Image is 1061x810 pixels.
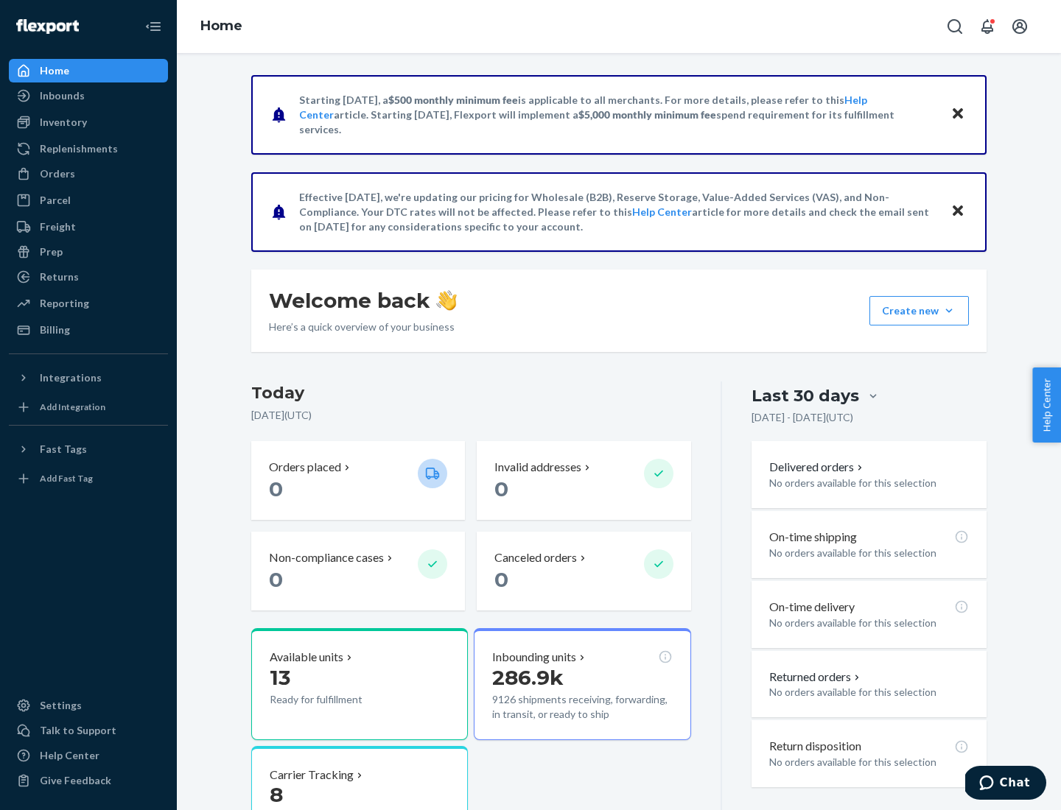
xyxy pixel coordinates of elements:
span: 8 [270,782,283,807]
p: Return disposition [769,738,861,755]
a: Replenishments [9,137,168,161]
p: Invalid addresses [494,459,581,476]
div: Orders [40,166,75,181]
div: Reporting [40,296,89,311]
p: Inbounding units [492,649,576,666]
p: Here’s a quick overview of your business [269,320,457,334]
a: Orders [9,162,168,186]
a: Settings [9,694,168,717]
a: Freight [9,215,168,239]
div: Replenishments [40,141,118,156]
button: Give Feedback [9,769,168,792]
a: Home [9,59,168,82]
h3: Today [251,381,691,405]
button: Open Search Box [940,12,970,41]
p: Carrier Tracking [270,767,354,783]
button: Talk to Support [9,719,168,742]
button: Returned orders [769,669,863,686]
iframe: Opens a widget where you can chat to one of our agents [965,766,1046,803]
a: Home [200,18,242,34]
a: Help Center [632,205,692,218]
p: 9126 shipments receiving, forwarding, in transit, or ready to ship [492,692,672,722]
div: Talk to Support [40,723,116,738]
span: $500 monthly minimum fee [388,94,518,106]
a: Reporting [9,292,168,315]
button: Fast Tags [9,437,168,461]
p: Available units [270,649,343,666]
div: Inbounds [40,88,85,103]
button: Canceled orders 0 [477,532,690,610]
div: Give Feedback [40,773,111,788]
button: Inbounding units286.9k9126 shipments receiving, forwarding, in transit, or ready to ship [474,628,690,740]
p: [DATE] - [DATE] ( UTC ) [752,410,853,425]
p: [DATE] ( UTC ) [251,408,691,423]
button: Invalid addresses 0 [477,441,690,520]
span: 0 [269,567,283,592]
div: Add Integration [40,401,105,413]
a: Add Integration [9,395,168,419]
p: No orders available for this selection [769,546,969,560]
p: Orders placed [269,459,341,476]
p: On-time delivery [769,599,855,616]
div: Freight [40,219,76,234]
p: No orders available for this selection [769,755,969,769]
a: Add Fast Tag [9,467,168,490]
div: Parcel [40,193,71,208]
a: Parcel [9,189,168,212]
span: 286.9k [492,665,564,690]
a: Help Center [9,744,168,767]
button: Open notifications [973,12,1002,41]
button: Orders placed 0 [251,441,465,520]
p: No orders available for this selection [769,616,969,630]
img: Flexport logo [16,19,79,34]
button: Delivered orders [769,459,866,476]
p: Canceled orders [494,549,577,566]
span: 0 [269,476,283,501]
p: Ready for fulfillment [270,692,406,707]
span: 0 [494,567,508,592]
div: Home [40,63,69,78]
div: Billing [40,323,70,337]
a: Prep [9,240,168,264]
p: No orders available for this selection [769,685,969,700]
button: Close [948,104,967,125]
button: Close Navigation [139,12,168,41]
p: No orders available for this selection [769,476,969,490]
p: Starting [DATE], a is applicable to all merchants. For more details, please refer to this article... [299,93,936,137]
div: Integrations [40,370,102,385]
a: Returns [9,265,168,289]
div: Prep [40,244,63,259]
ol: breadcrumbs [189,5,254,48]
a: Inventory [9,110,168,134]
span: 0 [494,476,508,501]
p: On-time shipping [769,529,857,546]
a: Billing [9,318,168,342]
span: $5,000 monthly minimum fee [578,108,716,121]
button: Create new [869,296,969,325]
button: Non-compliance cases 0 [251,532,465,610]
div: Inventory [40,115,87,130]
h1: Welcome back [269,287,457,314]
div: Help Center [40,748,99,763]
div: Add Fast Tag [40,472,93,485]
img: hand-wave emoji [436,290,457,311]
a: Inbounds [9,84,168,108]
p: Effective [DATE], we're updating our pricing for Wholesale (B2B), Reserve Storage, Value-Added Se... [299,190,936,234]
div: Returns [40,270,79,284]
div: Last 30 days [752,384,859,407]
div: Fast Tags [40,442,87,457]
button: Close [948,201,967,222]
button: Open account menu [1005,12,1034,41]
p: Non-compliance cases [269,549,384,566]
button: Available units13Ready for fulfillment [251,628,468,740]
button: Integrations [9,366,168,390]
button: Help Center [1032,367,1061,443]
span: 13 [270,665,290,690]
div: Settings [40,698,82,713]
